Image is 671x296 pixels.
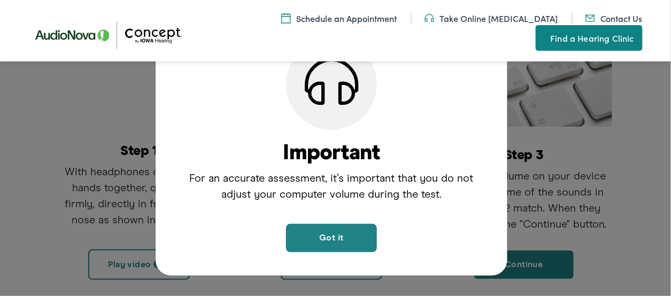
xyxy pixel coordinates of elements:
[536,25,643,51] a: Find a Hearing Clinic
[182,170,481,202] p: For an accurate assessment, it’s important that you do not adjust your computer volume during the...
[281,12,397,24] a: Schedule an Appointment
[182,143,481,164] h6: Important
[281,12,291,24] img: A calendar icon to schedule an appointment at Concept by Iowa Hearing.
[585,12,595,24] img: utility icon
[536,32,545,44] img: utility icon
[425,12,558,24] a: Take Online [MEDICAL_DATA]
[286,224,377,252] button: Close
[585,12,643,24] a: Contact Us
[425,12,434,24] img: utility icon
